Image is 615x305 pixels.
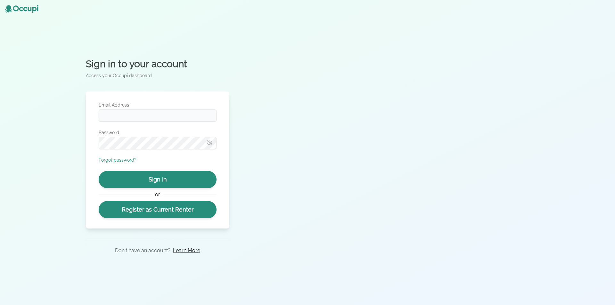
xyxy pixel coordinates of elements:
p: Don't have an account? [115,247,170,254]
a: Register as Current Renter [99,201,217,218]
button: Sign In [99,171,217,188]
label: Password [99,129,217,136]
span: or [152,191,163,198]
p: Access your Occupi dashboard [86,72,229,79]
button: Forgot password? [99,157,136,163]
label: Email Address [99,102,217,108]
a: Learn More [173,247,200,254]
h2: Sign in to your account [86,58,229,70]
